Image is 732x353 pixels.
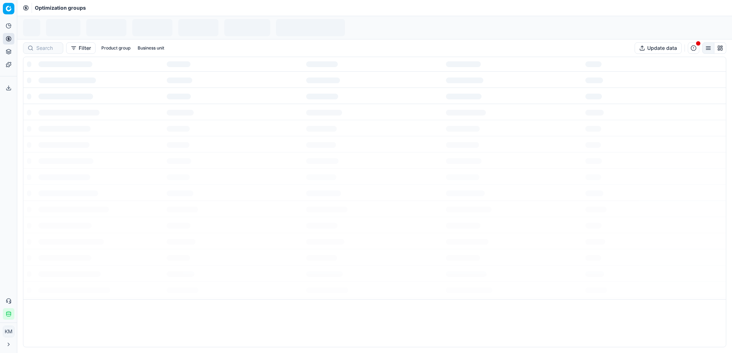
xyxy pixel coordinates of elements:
[66,42,96,54] button: Filter
[35,4,86,11] nav: breadcrumb
[3,326,14,337] button: КM
[635,42,682,54] button: Update data
[35,4,86,11] span: Optimization groups
[36,44,59,52] input: Search
[135,44,167,52] button: Business unit
[3,326,14,337] span: КM
[98,44,133,52] button: Product group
